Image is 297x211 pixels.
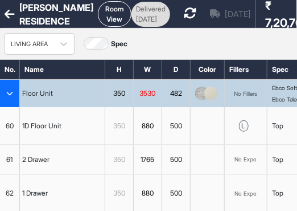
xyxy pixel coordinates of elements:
button: Room View [98,1,131,27]
label: Spec [111,39,127,49]
div: No Expo [235,189,257,198]
div: Top [272,188,283,198]
div: LIVING AREA [11,39,48,49]
span: [DATE] [225,8,251,21]
div: 1 Drawer [20,186,50,201]
div: 350 [105,119,133,133]
div: [PERSON_NAME] RESIDENCE [19,1,93,28]
div: Top [272,155,283,165]
div: 500 [162,152,190,167]
div: 500 [162,186,190,201]
div: Name [20,60,105,79]
div: 2 Drawer [20,152,52,167]
div: 1765 [134,152,162,167]
div: 350 [105,87,133,100]
div: 3530 [134,87,162,100]
div: Color [191,60,225,79]
span: 62 [6,188,14,198]
div: 350 [105,186,133,201]
div: No Expo [235,155,257,164]
div: W [134,60,162,79]
div: Delivered [DATE] [131,2,170,27]
div: 1D Floor Unit [20,119,64,133]
div: Fillers [225,60,267,79]
div: 880 [134,119,162,133]
div: 482 [162,87,190,100]
div: H [105,60,134,79]
div: No Fillers [234,90,258,97]
img: thumb_2619-SF-MF.jpg [204,87,218,100]
div: 350 [105,152,133,167]
img: thumb_CEnturyyyyyy(2).png [195,87,209,100]
span: 60 [6,121,14,131]
span: 61 [7,155,13,165]
div: 880 [134,186,162,201]
div: D [162,60,191,79]
div: l [239,120,249,132]
div: Top [272,121,283,131]
div: Floor Unit [20,87,55,100]
div: 500 [162,119,190,133]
